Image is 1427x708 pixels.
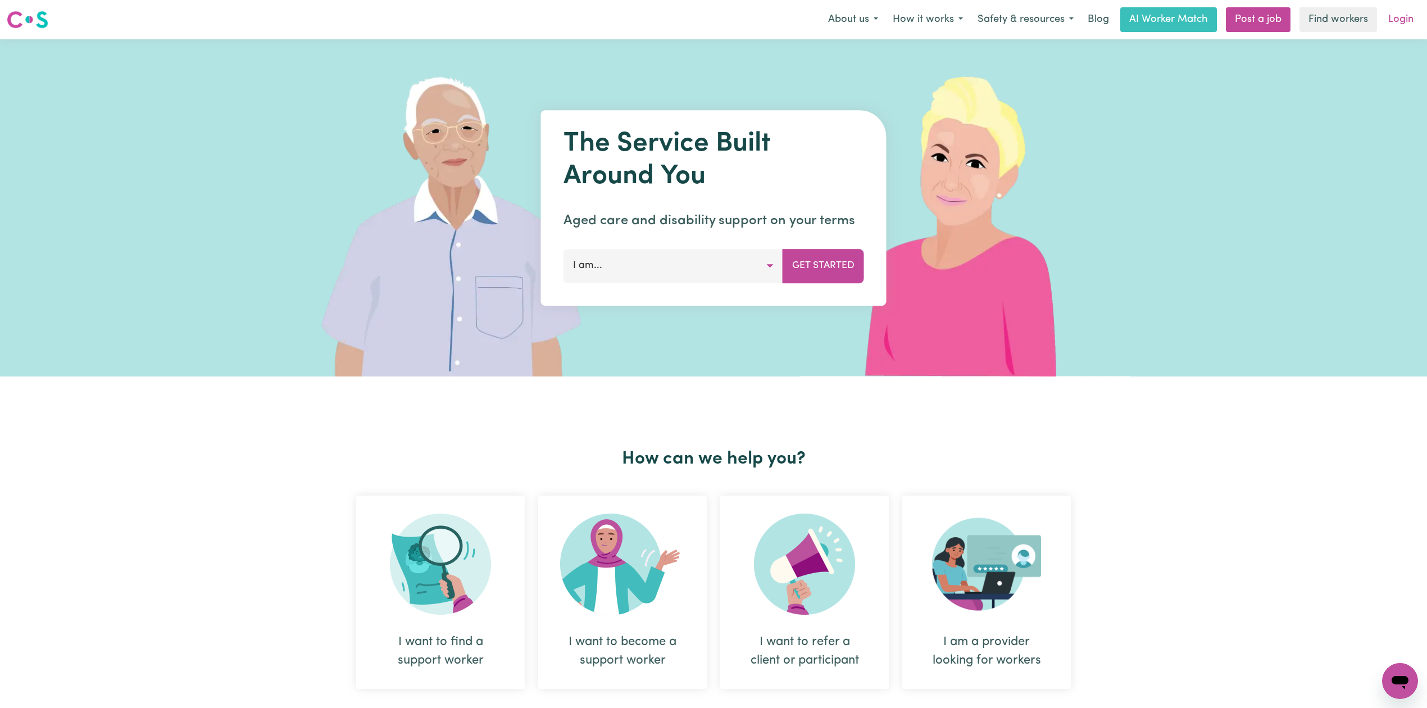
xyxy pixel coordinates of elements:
a: Find workers [1299,7,1377,32]
div: I want to become a support worker [565,633,680,670]
button: I am... [563,249,783,283]
img: Provider [932,514,1041,615]
button: Get Started [783,249,864,283]
img: Become Worker [560,514,685,615]
a: Careseekers logo [7,7,48,33]
div: I am a provider looking for workers [902,496,1071,689]
img: Careseekers logo [7,10,48,30]
img: Search [390,514,491,615]
div: I want to find a support worker [356,496,525,689]
a: Blog [1081,7,1116,32]
div: I want to become a support worker [538,496,707,689]
a: Login [1381,7,1420,32]
h2: How can we help you? [349,448,1078,470]
iframe: Button to launch messaging window [1382,663,1418,699]
div: I want to refer a client or participant [747,633,862,670]
button: About us [821,8,885,31]
button: How it works [885,8,970,31]
p: Aged care and disability support on your terms [563,211,864,231]
a: AI Worker Match [1120,7,1217,32]
a: Post a job [1226,7,1290,32]
div: I want to find a support worker [383,633,498,670]
div: I want to refer a client or participant [720,496,889,689]
img: Refer [754,514,855,615]
button: Safety & resources [970,8,1081,31]
div: I am a provider looking for workers [929,633,1044,670]
h1: The Service Built Around You [563,128,864,193]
